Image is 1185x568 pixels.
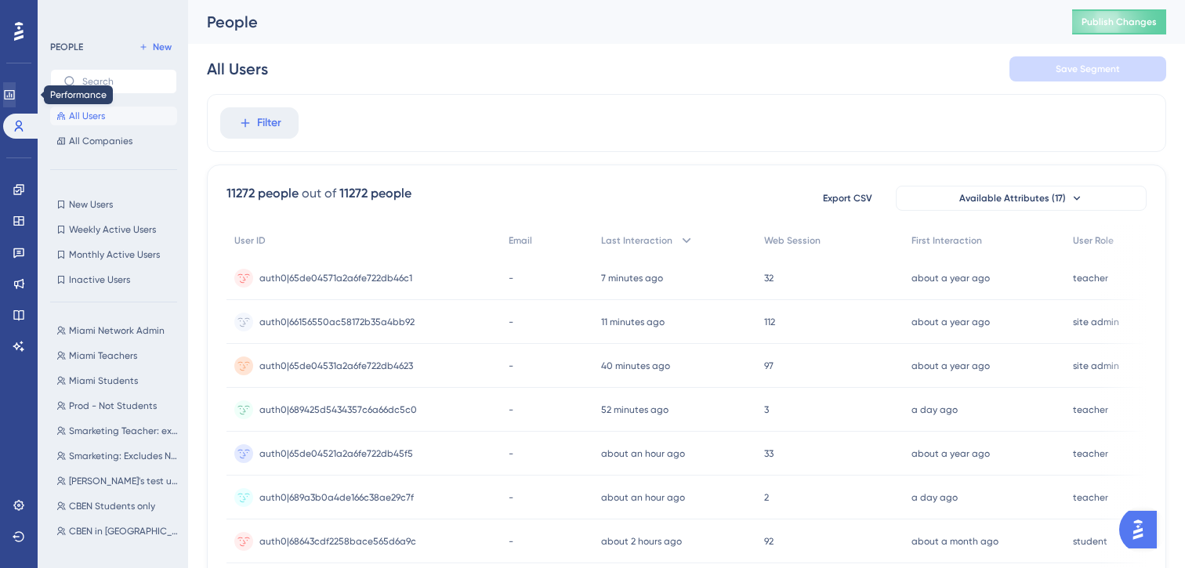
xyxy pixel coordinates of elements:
span: - [509,447,513,460]
div: out of [302,184,336,203]
span: teacher [1073,272,1108,284]
time: 7 minutes ago [601,273,663,284]
button: New [133,38,177,56]
button: CBEN Students only [50,497,187,516]
span: student [1073,535,1107,548]
div: PEOPLE [50,41,83,53]
span: - [509,535,513,548]
time: about an hour ago [601,492,685,503]
span: auth0|65de04531a2a6fe722db4623 [259,360,413,372]
span: - [509,316,513,328]
button: Inactive Users [50,270,177,289]
span: teacher [1073,403,1108,416]
button: CBEN in [GEOGRAPHIC_DATA] [50,522,187,541]
time: about a year ago [911,273,990,284]
span: First Interaction [911,234,982,247]
span: auth0|689a3b0a4de166c38ae29c7f [259,491,414,504]
div: People [207,11,1033,33]
button: Save Segment [1009,56,1166,81]
span: - [509,491,513,504]
span: New Users [69,198,113,211]
span: New [153,41,172,53]
span: Export CSV [823,192,872,204]
span: Miami Teachers [69,349,137,362]
div: 11272 people [226,184,299,203]
span: auth0|65de04571a2a6fe722db46c1 [259,272,412,284]
button: Weekly Active Users [50,220,177,239]
span: Web Session [764,234,821,247]
span: Available Attributes (17) [959,192,1066,204]
span: All Companies [69,135,132,147]
button: Available Attributes (17) [896,186,1147,211]
span: All Users [69,110,105,122]
span: User Role [1073,234,1114,247]
time: about 2 hours ago [601,536,682,547]
time: a day ago [911,404,958,415]
button: Publish Changes [1072,9,1166,34]
button: Smarketing: Excludes NC demo users [50,447,187,465]
span: Email [509,234,532,247]
time: about a year ago [911,448,990,459]
time: 11 minutes ago [601,317,665,327]
span: Save Segment [1056,63,1120,75]
button: Miami Students [50,371,187,390]
button: Export CSV [808,186,886,211]
button: [PERSON_NAME]'s test users [50,472,187,490]
span: 32 [764,272,774,284]
iframe: UserGuiding AI Assistant Launcher [1119,506,1166,553]
button: All Users [50,107,177,125]
span: - [509,360,513,372]
time: 40 minutes ago [601,360,670,371]
span: Publish Changes [1082,16,1157,28]
div: All Users [207,58,268,80]
span: [PERSON_NAME]'s test users [69,475,180,487]
span: 2 [764,491,769,504]
button: Miami Network Admin [50,321,187,340]
button: All Companies [50,132,177,150]
span: auth0|68643cdf2258bace565d6a9c [259,535,416,548]
span: site admin [1073,316,1119,328]
span: auth0|689425d5434357c6a66dc5c0 [259,403,417,416]
span: teacher [1073,447,1108,460]
span: teacher [1073,491,1108,504]
span: Inactive Users [69,273,130,286]
button: Monthly Active Users [50,245,177,264]
span: 92 [764,535,774,548]
time: about an hour ago [601,448,685,459]
span: 33 [764,447,774,460]
span: Miami Students [69,374,138,387]
button: New Users [50,195,177,214]
span: Smarketing Teacher: excludes demo users [69,425,180,437]
span: 3 [764,403,769,416]
span: Weekly Active Users [69,223,156,236]
button: Filter [220,107,299,139]
span: auth0|65de04521a2a6fe722db45f5 [259,447,413,460]
span: Monthly Active Users [69,248,160,261]
span: auth0|66156550ac58172b35a4bb92 [259,316,415,328]
span: 97 [764,360,774,372]
span: Last Interaction [601,234,672,247]
time: about a year ago [911,317,990,327]
span: - [509,403,513,416]
span: User ID [234,234,266,247]
div: 11272 people [339,184,411,203]
time: about a month ago [911,536,998,547]
span: Prod - Not Students [69,400,157,412]
span: Filter [257,114,281,132]
button: Miami Teachers [50,346,187,365]
time: about a year ago [911,360,990,371]
button: Smarketing Teacher: excludes demo users [50,421,187,440]
span: Miami Network Admin [69,324,165,337]
span: CBEN in [GEOGRAPHIC_DATA] [69,525,180,537]
time: a day ago [911,492,958,503]
input: Search [82,76,164,87]
span: site admin [1073,360,1119,372]
span: 112 [764,316,775,328]
span: Smarketing: Excludes NC demo users [69,450,180,462]
span: CBEN Students only [69,500,155,512]
time: 52 minutes ago [601,404,669,415]
button: Prod - Not Students [50,396,187,415]
span: - [509,272,513,284]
